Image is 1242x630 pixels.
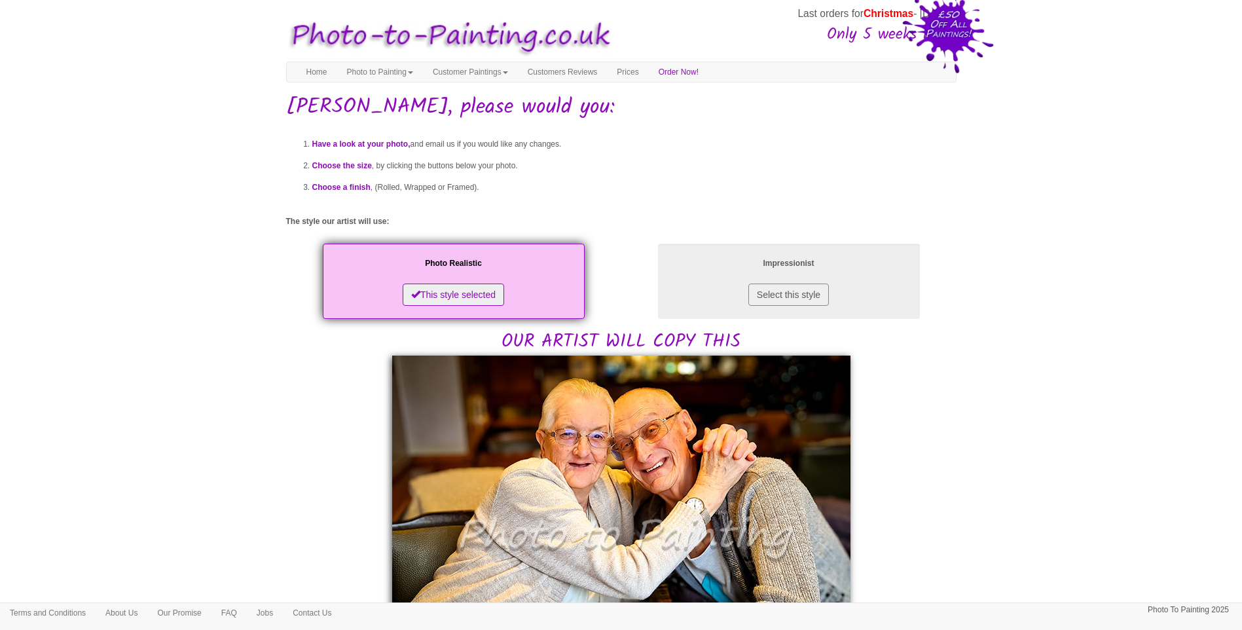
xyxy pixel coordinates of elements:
[649,62,708,82] a: Order Now!
[312,183,371,192] span: Choose a finish
[297,62,337,82] a: Home
[607,62,648,82] a: Prices
[671,257,907,270] p: Impressionist
[312,177,957,198] li: , (Rolled, Wrapped or Framed).
[617,26,952,43] h3: Only 5 weeks left!
[280,12,615,62] img: Photo to Painting
[286,240,957,352] h2: OUR ARTIST WILL COPY THIS
[797,8,951,19] span: Last orders for - [DATE]
[423,62,518,82] a: Customer Paintings
[147,603,211,623] a: Our Promise
[336,257,572,270] p: Photo Realistic
[312,161,372,170] span: Choose the size
[864,8,913,19] span: Christmas
[403,284,504,306] button: This style selected
[1148,603,1229,617] p: Photo To Painting 2025
[286,96,957,119] h1: [PERSON_NAME], please would you:
[247,603,283,623] a: Jobs
[286,216,390,227] label: The style our artist will use:
[748,284,829,306] button: Select this style
[337,62,423,82] a: Photo to Painting
[211,603,247,623] a: FAQ
[518,62,608,82] a: Customers Reviews
[312,139,411,149] span: Have a look at your photo,
[283,603,341,623] a: Contact Us
[312,155,957,177] li: , by clicking the buttons below your photo.
[312,134,957,155] li: and email us if you would like any changes.
[96,603,147,623] a: About Us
